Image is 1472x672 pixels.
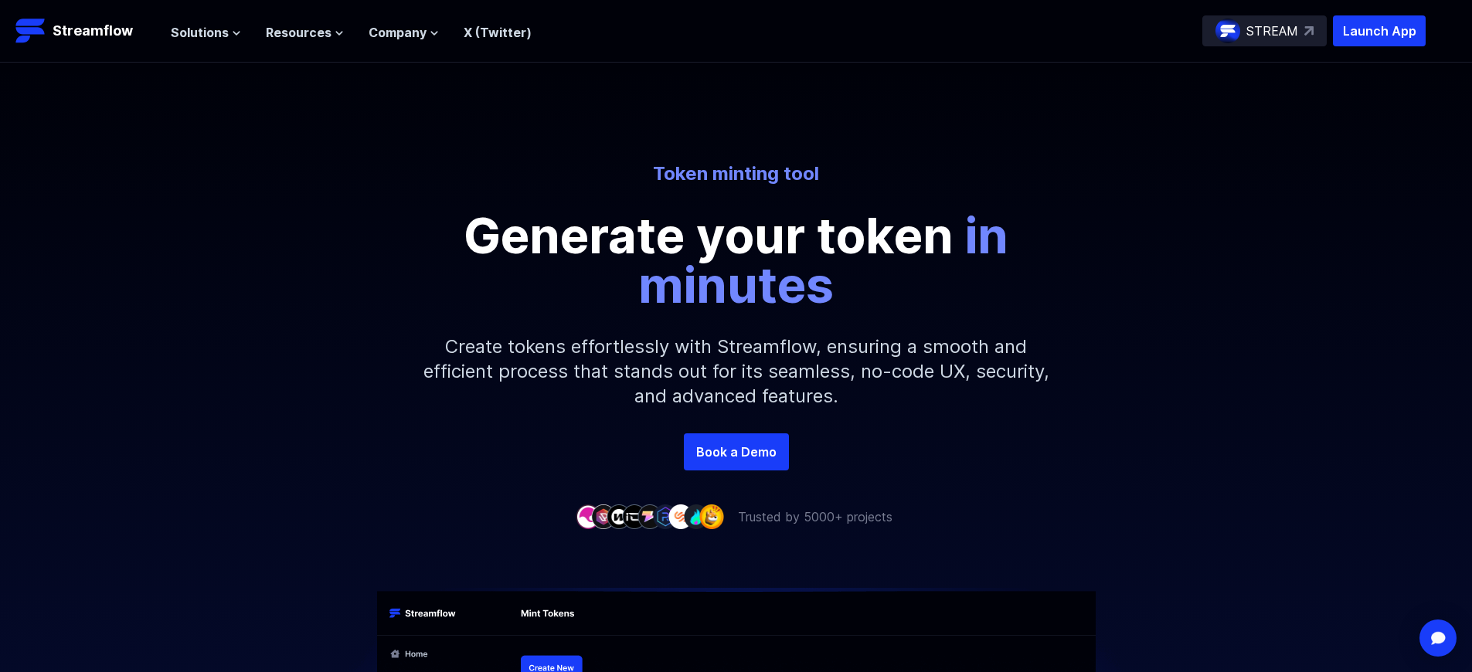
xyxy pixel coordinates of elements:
[389,211,1084,310] p: Generate your token
[53,20,133,42] p: Streamflow
[638,205,1008,314] span: in minutes
[266,23,344,42] button: Resources
[15,15,155,46] a: Streamflow
[1215,19,1240,43] img: streamflow-logo-circle.png
[464,25,532,40] a: X (Twitter)
[622,504,647,528] img: company-4
[591,504,616,528] img: company-2
[1419,619,1457,657] div: Open Intercom Messenger
[1304,26,1314,36] img: top-right-arrow.svg
[684,504,709,528] img: company-8
[653,504,678,528] img: company-6
[699,504,724,528] img: company-9
[738,507,892,526] p: Trusted by 5000+ projects
[369,23,427,42] span: Company
[668,504,693,528] img: company-7
[171,23,241,42] button: Solutions
[684,433,789,470] a: Book a Demo
[404,310,1069,433] p: Create tokens effortlessly with Streamflow, ensuring a smooth and efficient process that stands o...
[576,504,600,528] img: company-1
[171,23,229,42] span: Solutions
[1246,22,1298,40] p: STREAM
[369,23,439,42] button: Company
[637,504,662,528] img: company-5
[1333,15,1426,46] button: Launch App
[266,23,331,42] span: Resources
[607,504,631,528] img: company-3
[15,15,46,46] img: Streamflow Logo
[308,161,1164,186] p: Token minting tool
[1202,15,1327,46] a: STREAM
